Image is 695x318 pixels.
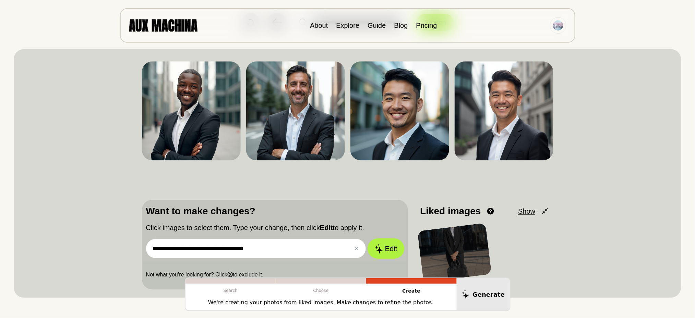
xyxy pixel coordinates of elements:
button: ✕ [355,245,359,253]
img: AUX MACHINA [129,19,197,31]
b: ⓧ [227,272,233,277]
p: Click images to select them. Type your change, then click to apply it. [146,223,404,233]
img: Search result [142,61,241,160]
p: Create [366,284,457,298]
a: Blog [394,22,408,29]
b: Edit [320,224,333,231]
span: Show [518,206,535,216]
button: Edit [368,239,405,259]
img: Search result [246,61,345,160]
img: Search result [455,61,553,160]
p: Choose [276,284,366,297]
p: We're creating your photos from liked images. Make changes to refine the photos. [208,298,434,307]
button: Show [518,206,549,216]
a: Guide [368,22,386,29]
img: Avatar [553,20,563,31]
p: Search [185,284,276,297]
p: Not what you’re looking for? Click to exclude it. [146,271,404,279]
a: About [310,22,328,29]
a: Explore [336,22,359,29]
p: Want to make changes? [146,204,404,218]
img: Search result [350,61,449,160]
p: Liked images [420,204,481,218]
button: Generate [457,278,510,310]
a: Pricing [416,22,437,29]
